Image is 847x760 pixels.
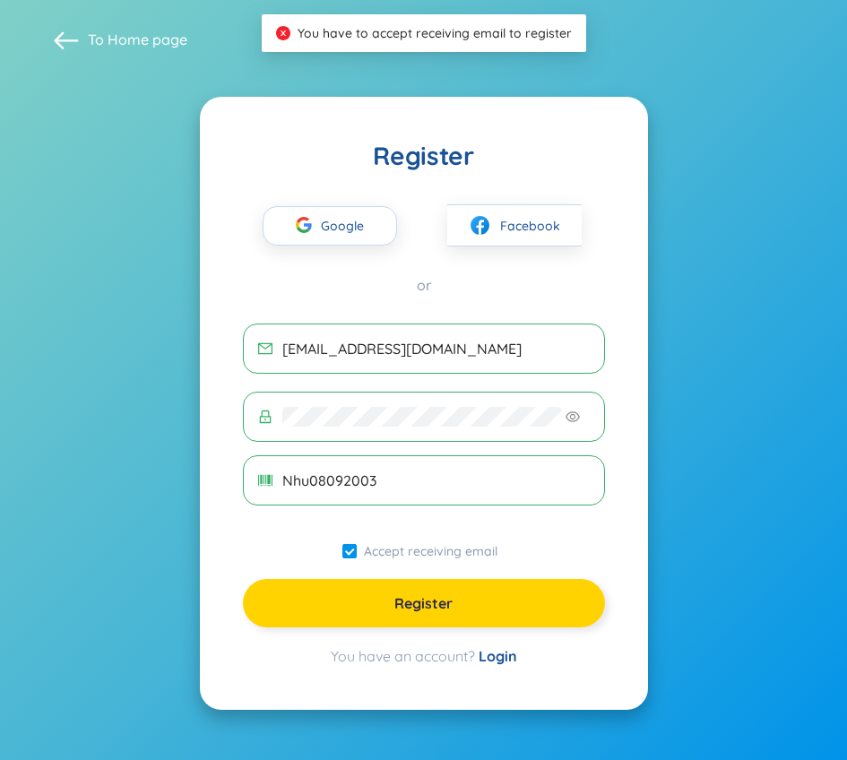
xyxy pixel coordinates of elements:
div: or [243,275,605,295]
button: facebookFacebook [447,204,582,246]
span: You have to accept receiving email to register [298,25,572,41]
span: close-circle [276,26,290,40]
div: Register [243,140,605,172]
span: eye [566,410,580,424]
span: To [88,30,187,49]
img: facebook [469,214,491,237]
button: Google [263,206,397,246]
div: You have an account? [243,645,605,667]
span: Facebook [500,216,560,236]
span: barcode [258,473,272,488]
button: Register [243,579,605,627]
span: mail [258,341,272,356]
input: Secret code (optional) [282,471,590,490]
span: lock [258,410,272,424]
a: Home page [108,30,187,48]
span: Google [321,207,373,245]
input: Email [282,339,590,358]
a: Login [479,647,517,665]
span: Register [394,593,453,613]
span: Accept receiving email [357,543,505,559]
